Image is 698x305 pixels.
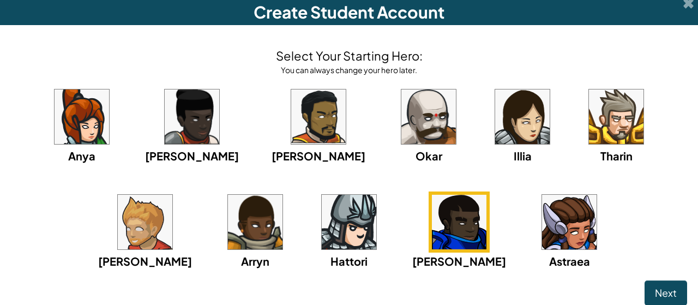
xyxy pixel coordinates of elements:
span: Create Student Account [254,2,444,22]
img: portrait.png [118,195,172,249]
img: portrait.png [401,89,456,144]
img: portrait.png [432,195,486,249]
img: portrait.png [165,89,219,144]
img: portrait.png [291,89,346,144]
div: You can always change your hero later. [276,64,423,75]
img: portrait.png [495,89,550,144]
img: portrait.png [589,89,643,144]
span: Hattori [330,254,368,268]
span: Next [655,286,677,299]
span: Arryn [241,254,269,268]
span: Astraea [549,254,590,268]
span: Illia [514,149,532,163]
span: Anya [68,149,95,163]
span: [PERSON_NAME] [145,149,239,163]
span: Tharin [600,149,633,163]
span: [PERSON_NAME] [98,254,192,268]
h4: Select Your Starting Hero: [276,47,423,64]
img: portrait.png [542,195,597,249]
img: portrait.png [322,195,376,249]
img: portrait.png [228,195,282,249]
span: [PERSON_NAME] [412,254,506,268]
span: [PERSON_NAME] [272,149,365,163]
img: portrait.png [55,89,109,144]
span: Okar [416,149,442,163]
